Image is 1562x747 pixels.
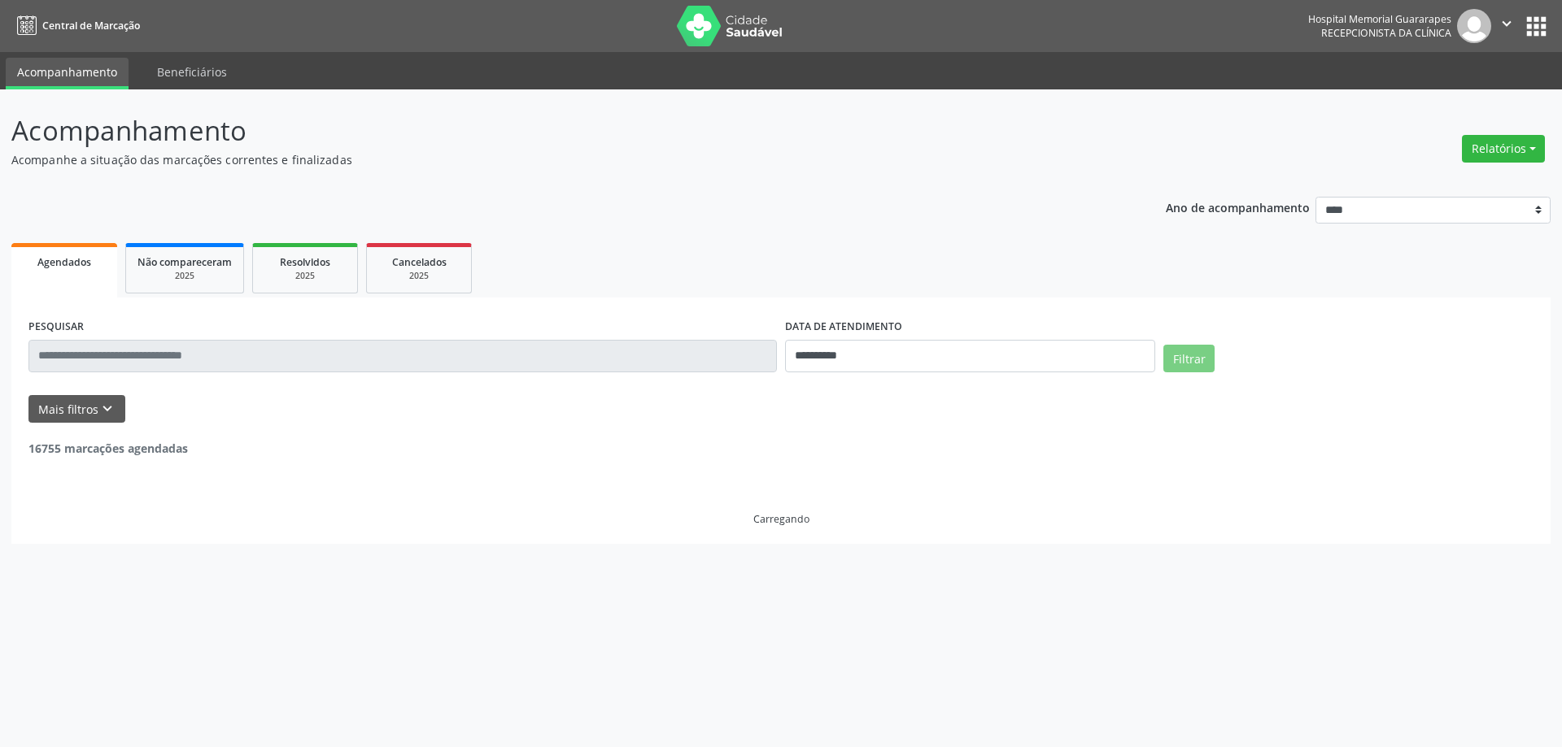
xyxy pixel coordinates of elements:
div: Carregando [753,512,809,526]
div: Hospital Memorial Guararapes [1308,12,1451,26]
span: Agendados [37,255,91,269]
span: Não compareceram [137,255,232,269]
a: Acompanhamento [6,58,129,89]
a: Central de Marcação [11,12,140,39]
span: Recepcionista da clínica [1321,26,1451,40]
div: 2025 [378,270,460,282]
label: PESQUISAR [28,315,84,340]
a: Beneficiários [146,58,238,86]
i:  [1498,15,1516,33]
span: Central de Marcação [42,19,140,33]
p: Ano de acompanhamento [1166,197,1310,217]
p: Acompanhamento [11,111,1089,151]
strong: 16755 marcações agendadas [28,441,188,456]
button:  [1491,9,1522,43]
button: Filtrar [1163,345,1215,372]
i: keyboard_arrow_down [98,400,116,418]
span: Resolvidos [280,255,330,269]
img: img [1457,9,1491,43]
label: DATA DE ATENDIMENTO [785,315,902,340]
p: Acompanhe a situação das marcações correntes e finalizadas [11,151,1089,168]
button: apps [1522,12,1551,41]
div: 2025 [137,270,232,282]
button: Relatórios [1462,135,1545,163]
div: 2025 [264,270,346,282]
button: Mais filtroskeyboard_arrow_down [28,395,125,423]
span: Cancelados [392,255,447,269]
